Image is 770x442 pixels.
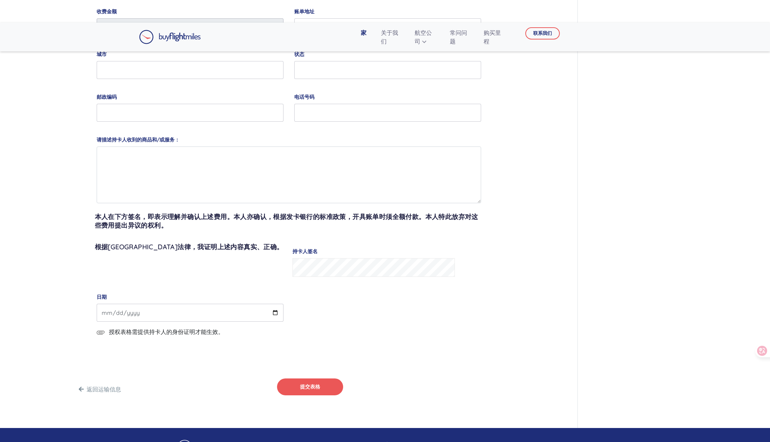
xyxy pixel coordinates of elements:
[97,136,180,143] font: 请描述持卡人收到的商品和/或服务：
[97,330,105,335] img: 附件标签
[95,213,478,229] font: 本人在下方签名，即表示理解并确认上述费用。本人亦确认，根据发卡银行的标准政策，开具账单时须全额付款。本人特此放弃对这些费用提出异议的权利。
[525,27,560,39] button: 联系我们
[412,25,438,48] a: 航空公司
[358,25,369,40] a: 家
[447,25,472,48] a: 常问问题
[378,25,403,48] a: 关于我们
[292,248,318,255] font: 持卡人签名
[97,294,107,300] font: 日期
[533,30,552,36] font: 联系我们
[109,328,224,335] font: 授权表格需提供持卡人的身份证明才能生效。
[294,94,314,100] font: 电话号码
[294,51,304,57] font: 状态
[139,28,201,46] a: 购买飞行里程标志
[97,94,117,100] font: 邮政编码
[277,378,343,395] button: 提交表格
[300,383,320,390] font: 提交表格
[87,386,121,393] a: 返回运输信息
[381,29,398,45] font: 关于我们
[97,51,107,57] font: 城市
[361,29,366,36] font: 家
[97,8,117,15] font: 收费金额
[139,30,201,44] img: 购买飞行里程标志
[484,29,501,45] font: 购买里程
[481,25,506,48] a: 购买里程
[415,29,432,45] font: 航空公司
[95,243,283,251] font: 根据[GEOGRAPHIC_DATA]法律，我证明上述内容真实、正确。
[294,8,314,15] font: 账单地址
[450,29,467,45] font: 常问问题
